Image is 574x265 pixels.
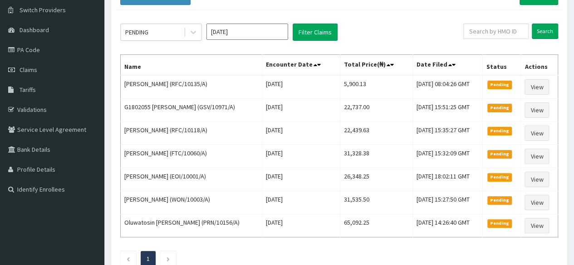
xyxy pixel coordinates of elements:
[487,127,512,135] span: Pending
[262,191,340,214] td: [DATE]
[262,145,340,168] td: [DATE]
[487,173,512,181] span: Pending
[482,55,521,76] th: Status
[525,218,549,233] a: View
[340,75,412,99] td: 5,900.13
[412,75,482,99] td: [DATE] 08:04:26 GMT
[525,195,549,210] a: View
[521,55,558,76] th: Actions
[412,214,482,237] td: [DATE] 14:26:40 GMT
[532,24,558,39] input: Search
[262,55,340,76] th: Encounter Date
[262,75,340,99] td: [DATE]
[121,191,262,214] td: [PERSON_NAME] (WON/10003/A)
[487,150,512,158] span: Pending
[262,122,340,145] td: [DATE]
[412,191,482,214] td: [DATE] 15:27:50 GMT
[340,122,412,145] td: 22,439.63
[487,219,512,227] span: Pending
[487,196,512,204] span: Pending
[412,168,482,191] td: [DATE] 18:02:11 GMT
[262,99,340,122] td: [DATE]
[20,86,36,94] span: Tariffs
[121,168,262,191] td: [PERSON_NAME] (EOI/10001/A)
[412,55,482,76] th: Date Filed
[412,145,482,168] td: [DATE] 15:32:09 GMT
[487,104,512,112] span: Pending
[487,81,512,89] span: Pending
[121,99,262,122] td: G1802055 [PERSON_NAME] (GSV/10971/A)
[412,122,482,145] td: [DATE] 15:35:27 GMT
[121,55,262,76] th: Name
[412,99,482,122] td: [DATE] 15:51:25 GMT
[20,26,49,34] span: Dashboard
[125,28,148,37] div: PENDING
[206,24,288,40] input: Select Month and Year
[463,24,529,39] input: Search by HMO ID
[525,79,549,95] a: View
[20,6,66,14] span: Switch Providers
[525,149,549,164] a: View
[340,214,412,237] td: 65,092.25
[340,191,412,214] td: 31,535.50
[262,214,340,237] td: [DATE]
[166,255,170,263] a: Next page
[340,145,412,168] td: 31,328.38
[525,102,549,118] a: View
[262,168,340,191] td: [DATE]
[121,122,262,145] td: [PERSON_NAME] (RFC/10118/A)
[293,24,338,41] button: Filter Claims
[340,168,412,191] td: 26,348.25
[525,125,549,141] a: View
[121,75,262,99] td: [PERSON_NAME] (RFC/10135/A)
[525,172,549,187] a: View
[20,66,37,74] span: Claims
[126,255,130,263] a: Previous page
[121,145,262,168] td: [PERSON_NAME] (FTC/10060/A)
[147,255,150,263] a: Page 1 is your current page
[340,55,412,76] th: Total Price(₦)
[340,99,412,122] td: 22,737.00
[121,214,262,237] td: Oluwatosin [PERSON_NAME] (PRN/10156/A)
